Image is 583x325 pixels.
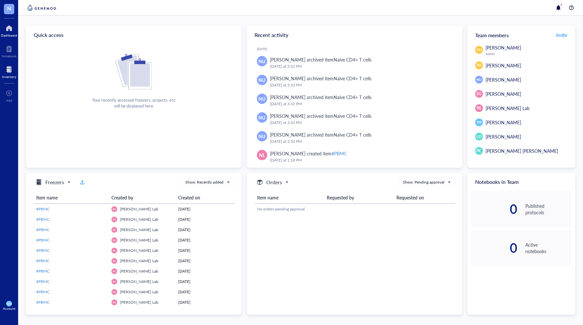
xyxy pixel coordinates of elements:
a: #PBMC [36,206,106,212]
span: NU [476,77,482,82]
div: Add [6,98,12,102]
div: [PERSON_NAME] archived item [270,131,372,138]
div: Notebook [2,54,17,58]
button: Invite [556,30,567,40]
div: [DATE] [178,237,232,243]
span: #PBMC [36,299,50,305]
span: [PERSON_NAME] Lab [120,227,158,232]
a: Dashboard [1,23,17,37]
div: [DATE] at 3:32 PM [270,101,452,107]
a: #PBMC [36,299,106,305]
span: [PERSON_NAME] Lab [120,237,158,243]
div: Active notebooks [525,241,571,254]
span: #PBMC [36,248,50,253]
span: [PERSON_NAME] Lab [120,289,158,295]
div: Recent activity [247,26,463,44]
div: [PERSON_NAME] archived item [270,112,372,119]
th: Requested on [394,192,455,204]
span: [PERSON_NAME] Lab [120,268,158,274]
span: #PBMC [36,227,50,232]
span: #PBMC [36,206,50,212]
img: Cf+DiIyRRx+BTSbnYhsZzE9to3+AfuhVxcka4spAAAAAElFTkSuQmCC [115,54,152,89]
span: KW [6,302,12,306]
span: [PERSON_NAME] Lab [120,299,158,305]
a: NL[PERSON_NAME] created item#PBMC[DATE] at 1:18 PM [252,147,457,166]
div: [DATE] [178,289,232,295]
div: Naive CD4+ T cells [334,113,372,119]
span: KW [476,120,482,125]
span: N [7,4,11,12]
div: Naive CD4+ T cells [334,56,372,63]
a: #PBMC [36,227,106,233]
span: NU [258,95,265,102]
div: [DATE] [178,248,232,253]
div: Published protocols [525,203,571,216]
div: Your recently accessed freezers, projects, etc will be displayed here [92,97,175,109]
span: NL [113,280,116,283]
th: Requested by [324,192,394,204]
span: #PBMC [36,217,50,222]
span: NU [258,133,265,140]
h5: Orders [266,178,282,186]
img: genemod-logo [26,4,58,12]
span: [PERSON_NAME] Lab [120,279,158,284]
a: #PBMC [36,289,106,295]
span: DN [476,47,482,52]
span: #PBMC [36,268,50,274]
span: GD [476,134,482,139]
a: #PBMC [36,258,106,264]
div: [DATE] [178,268,232,274]
span: [PERSON_NAME] Lab [120,217,158,222]
span: NL [113,207,116,210]
span: NL [113,239,116,241]
span: SG [476,91,482,97]
div: #PBMC [332,150,347,157]
span: NL [477,105,482,111]
h5: Freezers [45,178,64,186]
div: Show: Pending approval [403,179,444,185]
div: [DATE] [257,47,457,51]
span: NL [113,290,116,293]
div: Show: Recently added [185,179,223,185]
span: [PERSON_NAME] Lab [120,206,158,212]
span: [PERSON_NAME] [486,133,521,140]
span: NU [258,114,265,121]
div: [DATE] [178,206,232,212]
div: Account [3,307,16,310]
span: [PERSON_NAME] Lab [486,105,530,111]
span: NL [113,301,116,304]
span: [PERSON_NAME] [463,148,495,154]
div: Inventory [2,75,16,79]
span: [PERSON_NAME] Lab [120,248,158,253]
a: Notebook [2,44,17,58]
div: [DATE] at 3:32 PM [270,63,452,70]
span: #PBMC [36,258,50,263]
div: 0 [471,204,517,214]
div: 0 [471,243,517,253]
div: [DATE] [178,258,232,264]
span: RK [476,62,482,68]
div: [DATE] at 3:32 PM [270,119,452,126]
span: [PERSON_NAME] Lab [120,258,158,263]
a: #PBMC [36,217,106,222]
a: #PBMC [36,279,106,285]
div: [DATE] [178,299,232,305]
th: Item name [255,192,324,204]
span: NU [258,76,265,84]
div: [DATE] [178,217,232,222]
span: NL [113,249,116,252]
div: Dashboard [1,33,17,37]
div: [PERSON_NAME] archived item [270,56,372,63]
span: NL [113,228,116,231]
div: [DATE] [178,279,232,285]
span: #PBMC [36,237,50,243]
a: #PBMC [36,268,106,274]
span: NL [113,270,116,273]
span: [PERSON_NAME] [486,119,521,126]
span: #PBMC [36,279,50,284]
div: Team members [467,26,575,44]
div: Quick access [26,26,242,44]
div: Naive CD4+ T cells [334,75,372,82]
span: NL [113,259,116,262]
